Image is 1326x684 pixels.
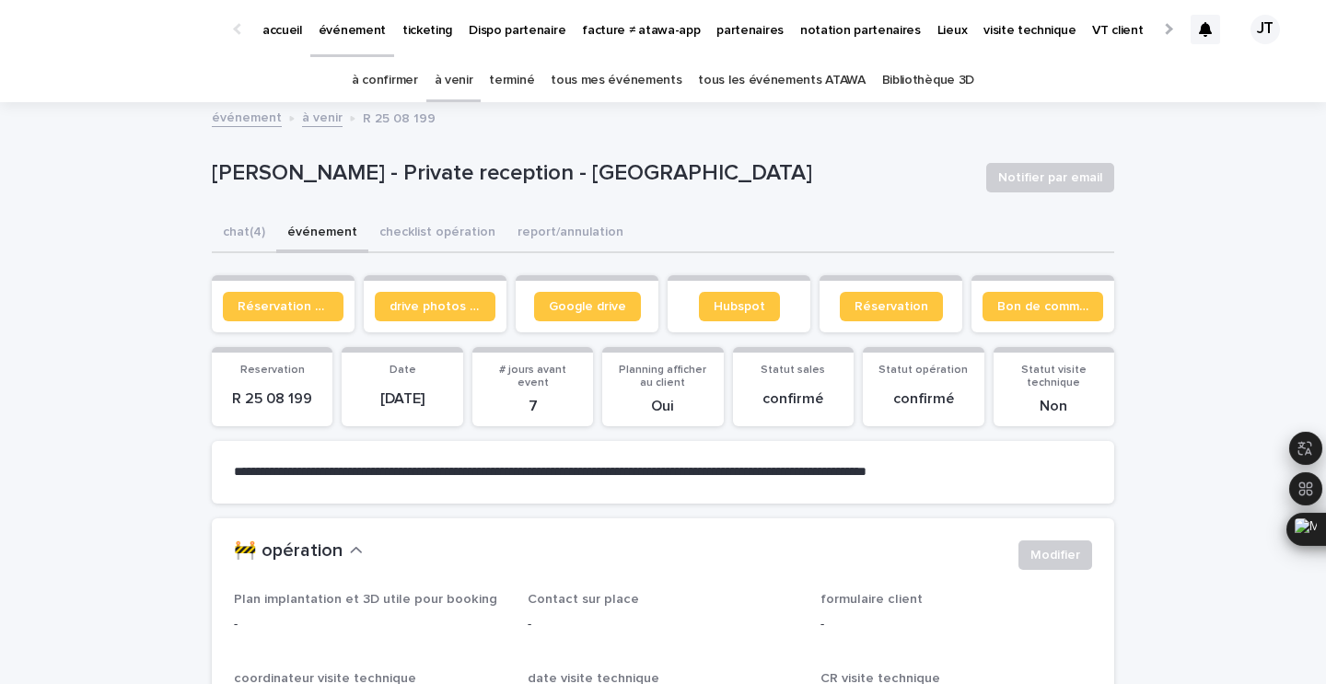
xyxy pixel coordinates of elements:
[240,365,305,376] span: Reservation
[820,615,1092,634] p: -
[223,390,321,408] p: R 25 08 199
[212,214,276,253] button: chat (4)
[997,300,1088,313] span: Bon de commande
[619,365,706,388] span: Planning afficher au client
[435,59,473,102] a: à venir
[820,593,923,606] span: formulaire client
[998,168,1102,187] span: Notifier par email
[234,615,506,634] p: -
[37,11,215,48] img: Ls34BcGeRexTGTNfXpUC
[212,106,282,127] a: événement
[528,615,799,634] p: -
[986,163,1114,192] button: Notifier par email
[375,292,495,321] a: drive photos coordinateur
[613,398,712,415] p: Oui
[744,390,843,408] p: confirmé
[1018,540,1092,570] button: Modifier
[534,292,641,321] a: Google drive
[1250,15,1280,44] div: JT
[353,390,451,408] p: [DATE]
[368,214,506,253] button: checklist opération
[234,540,343,562] h2: 🚧 opération
[234,593,497,606] span: Plan implantation et 3D utile pour booking
[352,59,418,102] a: à confirmer
[238,300,329,313] span: Réservation client
[1005,398,1103,415] p: Non
[489,59,534,102] a: terminé
[699,292,780,321] a: Hubspot
[1021,365,1087,388] span: Statut visite technique
[1030,546,1080,564] span: Modifier
[276,214,368,253] button: événement
[882,59,974,102] a: Bibliothèque 3D
[390,365,416,376] span: Date
[223,292,343,321] a: Réservation client
[528,593,639,606] span: Contact sur place
[874,390,972,408] p: confirmé
[698,59,865,102] a: tous les événements ATAWA
[363,107,436,127] p: R 25 08 199
[983,292,1103,321] a: Bon de commande
[840,292,943,321] a: Réservation
[506,214,634,253] button: report/annulation
[878,365,968,376] span: Statut opération
[855,300,928,313] span: Réservation
[302,106,343,127] a: à venir
[483,398,582,415] p: 7
[499,365,566,388] span: # jours avant event
[234,540,363,562] button: 🚧 opération
[551,59,681,102] a: tous mes événements
[549,300,626,313] span: Google drive
[212,160,971,187] p: [PERSON_NAME] - Private reception - [GEOGRAPHIC_DATA]
[761,365,825,376] span: Statut sales
[390,300,481,313] span: drive photos coordinateur
[714,300,765,313] span: Hubspot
